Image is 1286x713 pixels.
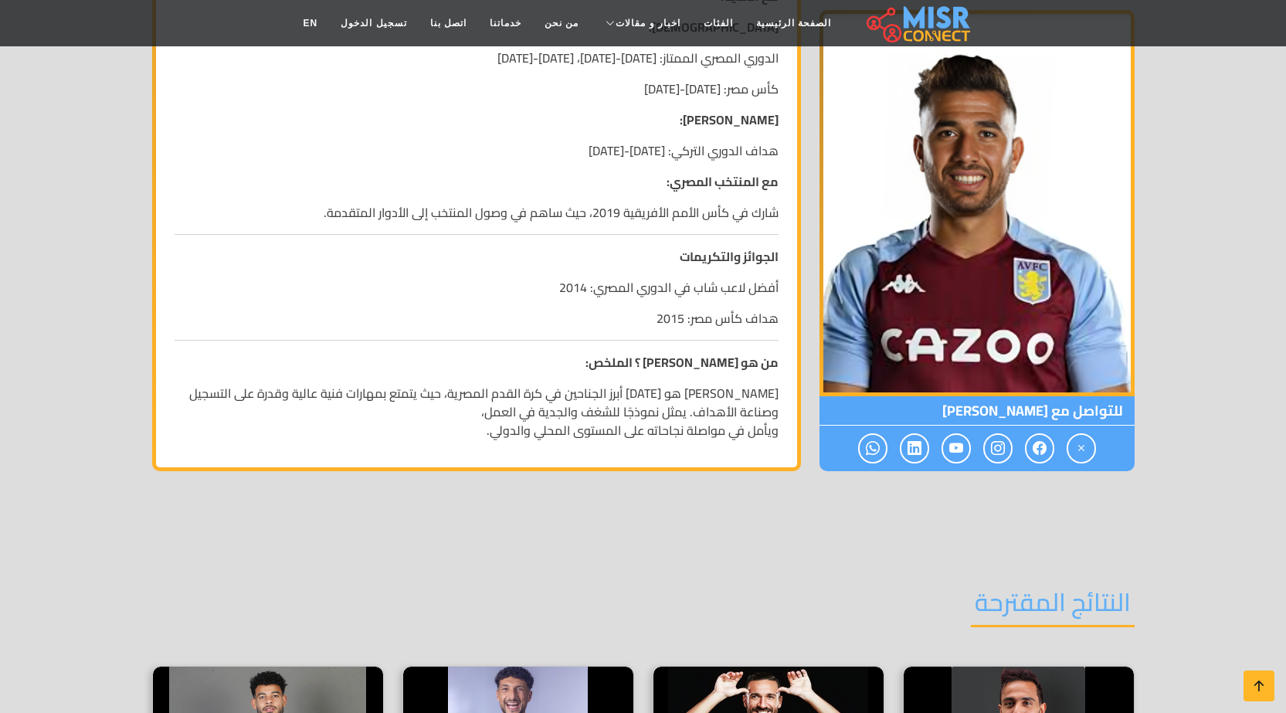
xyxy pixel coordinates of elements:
[745,8,843,38] a: الصفحة الرئيسية
[175,203,779,222] p: شارك في كأس الأمم الأفريقية 2019، حيث ساهم في وصول المنتخب إلى الأدوار المتقدمة.
[175,49,779,67] p: الدوري المصري الممتاز: [DATE]-[DATE]، [DATE]-[DATE]
[667,170,779,193] strong: مع المنتخب المصري:
[533,8,590,38] a: من نحن
[175,141,779,160] p: هداف الدوري التركي: [DATE]-[DATE]
[175,309,779,328] p: هداف كأس مصر: 2015
[692,8,745,38] a: الفئات
[819,396,1135,426] span: للتواصل مع [PERSON_NAME]
[175,278,779,297] p: أفضل لاعب شاب في الدوري المصري: 2014
[590,8,692,38] a: اخبار و مقالات
[680,108,779,131] strong: [PERSON_NAME]:
[616,16,680,30] span: اخبار و مقالات
[478,8,533,38] a: خدماتنا
[292,8,330,38] a: EN
[175,80,779,98] p: كأس مصر: [DATE]-[DATE]
[867,4,970,42] img: main.misr_connect
[971,587,1135,626] h2: النتائج المقترحة
[585,351,779,374] strong: من هو [PERSON_NAME] ؟ الملخص:
[329,8,418,38] a: تسجيل الدخول
[680,245,779,268] strong: الجوائز والتكريمات
[419,8,478,38] a: اتصل بنا
[175,384,779,440] p: [PERSON_NAME] هو [DATE] أبرز الجناحين في كرة القدم المصرية، حيث يتمتع بمهارات فنية عالية وقدرة عل...
[819,10,1135,396] img: محمود تريزيجيه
